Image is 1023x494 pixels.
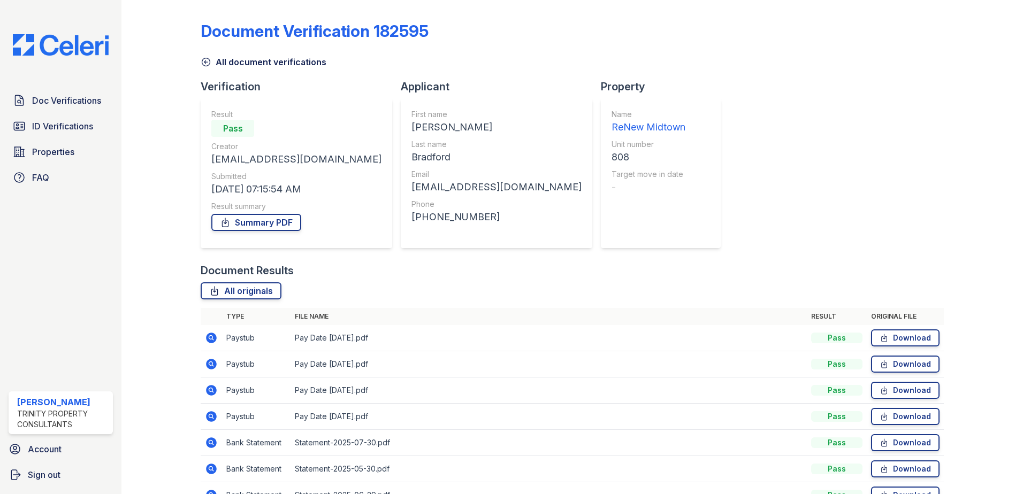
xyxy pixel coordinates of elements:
[201,282,281,299] a: All originals
[28,468,60,481] span: Sign out
[28,443,62,456] span: Account
[401,79,601,94] div: Applicant
[211,201,381,212] div: Result summary
[222,404,291,430] td: Paystub
[811,464,862,474] div: Pass
[9,167,113,188] a: FAQ
[9,90,113,111] a: Doc Verifications
[211,182,381,197] div: [DATE] 07:15:54 AM
[867,308,944,325] th: Original file
[17,396,109,408] div: [PERSON_NAME]
[201,263,294,278] div: Document Results
[411,210,582,225] div: [PHONE_NUMBER]
[222,351,291,377] td: Paystub
[222,325,291,351] td: Paystub
[291,308,807,325] th: File name
[291,377,807,404] td: Pay Date [DATE].pdf
[222,308,291,325] th: Type
[211,120,254,137] div: Pass
[612,120,685,135] div: ReNew Midtown
[871,434,940,451] a: Download
[32,145,74,158] span: Properties
[222,456,291,482] td: Bank Statement
[211,171,381,182] div: Submitted
[601,79,729,94] div: Property
[291,351,807,377] td: Pay Date [DATE].pdf
[612,109,685,135] a: Name ReNew Midtown
[871,329,940,346] a: Download
[411,199,582,210] div: Phone
[411,139,582,150] div: Last name
[32,94,101,107] span: Doc Verifications
[201,21,429,41] div: Document Verification 182595
[211,109,381,120] div: Result
[807,308,867,325] th: Result
[222,430,291,456] td: Bank Statement
[211,152,381,167] div: [EMAIL_ADDRESS][DOMAIN_NAME]
[291,325,807,351] td: Pay Date [DATE].pdf
[871,382,940,399] a: Download
[211,141,381,152] div: Creator
[871,356,940,373] a: Download
[411,150,582,165] div: Bradford
[612,169,685,180] div: Target move in date
[17,408,109,430] div: Trinity Property Consultants
[612,109,685,120] div: Name
[32,120,93,133] span: ID Verifications
[201,56,326,68] a: All document verifications
[9,141,113,163] a: Properties
[201,79,401,94] div: Verification
[811,385,862,396] div: Pass
[211,214,301,231] a: Summary PDF
[811,333,862,343] div: Pass
[612,150,685,165] div: 808
[411,120,582,135] div: [PERSON_NAME]
[411,169,582,180] div: Email
[291,404,807,430] td: Pay Date [DATE].pdf
[871,460,940,477] a: Download
[411,109,582,120] div: First name
[811,411,862,422] div: Pass
[222,377,291,404] td: Paystub
[32,171,49,184] span: FAQ
[4,34,117,56] img: CE_Logo_Blue-a8612792a0a2168367f1c8372b55b34899dd931a85d93a1a3d3e32e68fde9ad4.png
[811,437,862,448] div: Pass
[291,430,807,456] td: Statement-2025-07-30.pdf
[612,139,685,150] div: Unit number
[4,464,117,485] a: Sign out
[612,180,685,195] div: -
[4,438,117,460] a: Account
[291,456,807,482] td: Statement-2025-05-30.pdf
[871,408,940,425] a: Download
[9,115,113,137] a: ID Verifications
[811,359,862,369] div: Pass
[411,180,582,195] div: [EMAIL_ADDRESS][DOMAIN_NAME]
